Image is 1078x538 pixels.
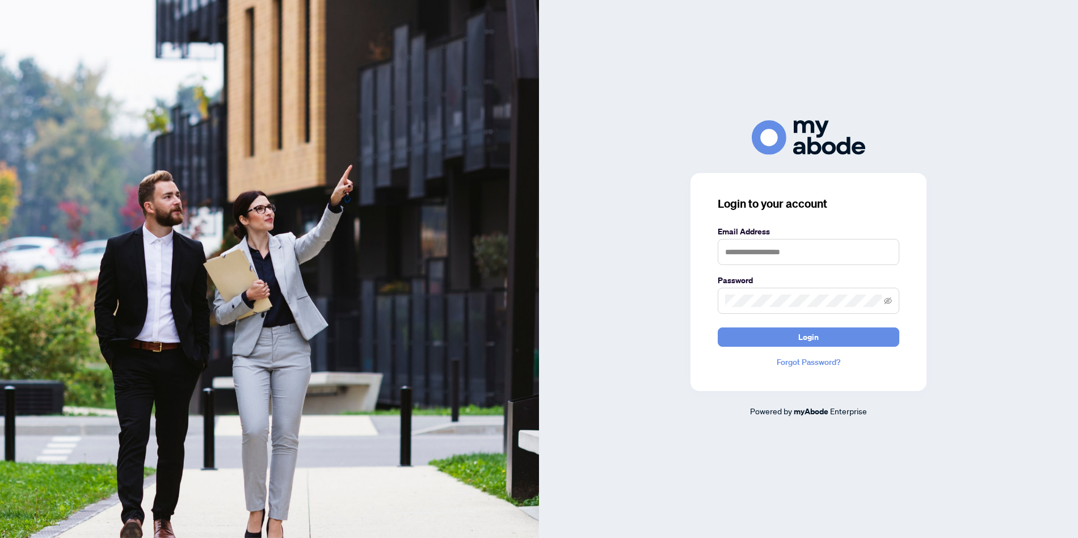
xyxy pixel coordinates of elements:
span: Login [798,328,819,346]
img: ma-logo [752,120,865,155]
label: Email Address [718,225,899,238]
a: Forgot Password? [718,356,899,368]
a: myAbode [794,405,828,418]
span: eye-invisible [884,297,892,305]
span: Enterprise [830,406,867,416]
h3: Login to your account [718,196,899,212]
label: Password [718,274,899,287]
span: Powered by [750,406,792,416]
button: Login [718,327,899,347]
